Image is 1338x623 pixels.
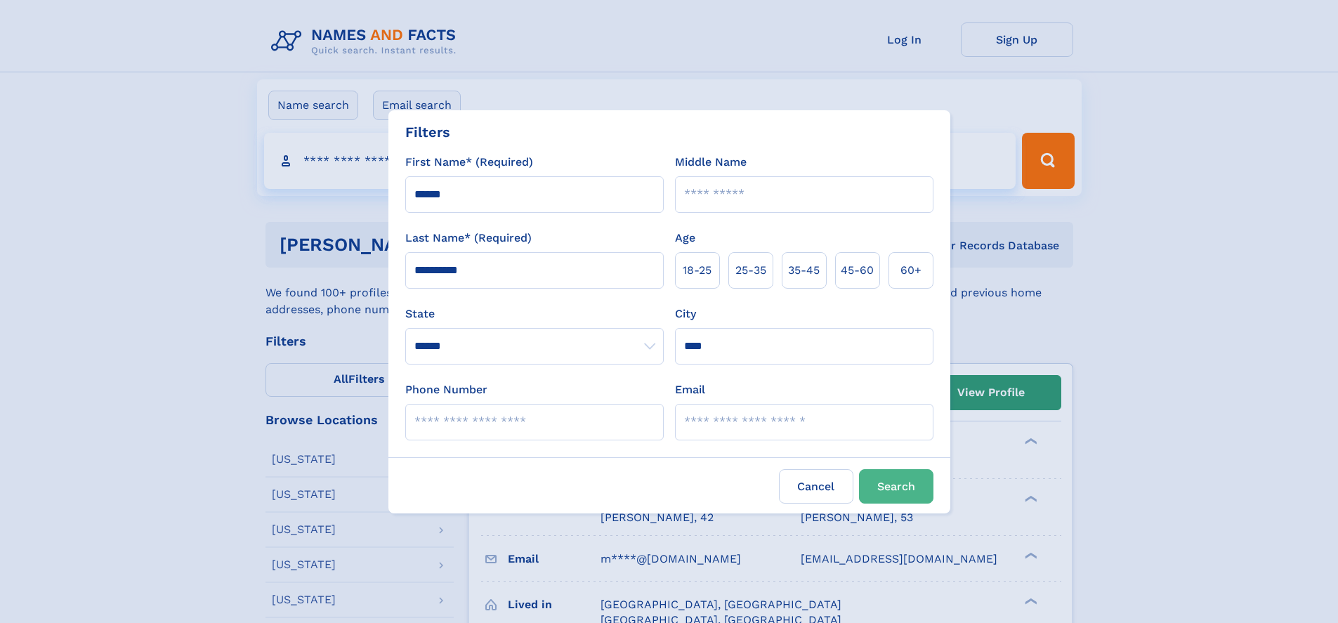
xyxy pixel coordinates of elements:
div: Filters [405,122,450,143]
span: 45‑60 [841,262,874,279]
button: Search [859,469,933,504]
span: 35‑45 [788,262,820,279]
label: State [405,306,664,322]
label: Middle Name [675,154,747,171]
span: 18‑25 [683,262,711,279]
label: First Name* (Required) [405,154,533,171]
label: City [675,306,696,322]
label: Email [675,381,705,398]
span: 25‑35 [735,262,766,279]
label: Cancel [779,469,853,504]
label: Phone Number [405,381,487,398]
label: Last Name* (Required) [405,230,532,247]
span: 60+ [900,262,921,279]
label: Age [675,230,695,247]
